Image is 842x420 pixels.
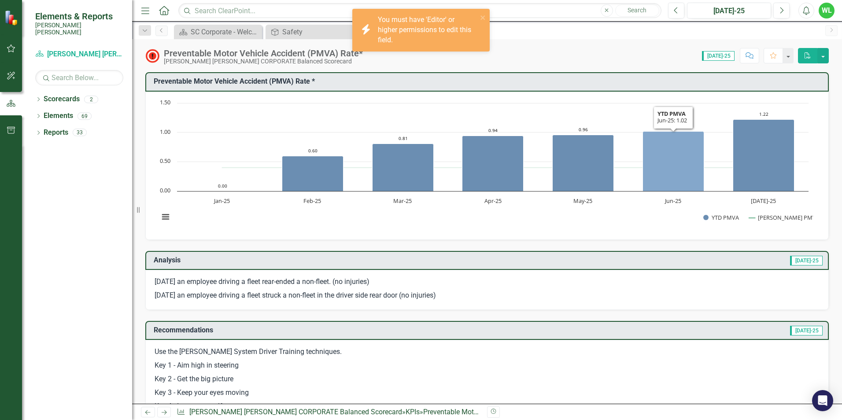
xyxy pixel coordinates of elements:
text: Mar-25 [393,197,412,205]
text: 0.50 [160,157,170,165]
div: Open Intercom Messenger [812,390,833,411]
a: [PERSON_NAME] [PERSON_NAME] CORPORATE Balanced Scorecard [35,49,123,59]
path: May-25, 0.96. YTD PMVA. [553,135,614,191]
div: » » [177,407,480,417]
a: [PERSON_NAME] [PERSON_NAME] CORPORATE Balanced Scorecard [189,408,402,416]
path: Mar-25, 0.81. YTD PMVA. [373,144,434,191]
a: KPIs [406,408,420,416]
div: Safety [282,26,351,37]
text: Feb-25 [303,197,321,205]
path: Apr-25, 0.94. YTD PMVA. [462,136,524,191]
path: Feb-25, 0.6. YTD PMVA. [282,156,343,191]
input: Search Below... [35,70,123,85]
text: 1.02 [669,123,678,129]
text: 1.00 [160,128,170,136]
text: 0.81 [399,135,408,141]
text: 1.22 [759,111,768,117]
svg: Interactive chart [155,99,813,231]
p: Key 1 - Aim high in steering [155,359,820,372]
div: [DATE]-25 [690,6,768,16]
img: ClearPoint Strategy [4,10,20,26]
a: Safety [268,26,351,37]
span: [DATE]-25 [790,256,823,265]
text: 0.94 [488,127,498,133]
path: Jun-25, 1.02. YTD PMVA. [643,131,704,191]
p: [DATE] an employee driving a fleet struck a non-fleet in the driver side rear door (no injuries) [155,289,820,301]
h3: Analysis [154,256,452,264]
text: Apr-25 [484,197,502,205]
div: [PERSON_NAME] [PERSON_NAME] CORPORATE Balanced Scorecard [164,58,363,65]
button: Show YTD PMVA [703,214,739,221]
button: View chart menu, Chart [159,211,172,223]
p: Key 4 - Leave yourself an out [155,400,820,413]
text: 0.00 [218,183,227,189]
a: Scorecards [44,94,80,104]
p: Key 3 - Keep your eyes moving [155,386,820,400]
a: Reports [44,128,68,138]
text: May-25 [573,197,592,205]
button: close [480,12,486,22]
div: 33 [73,129,87,136]
text: 0.00 [160,186,170,194]
p: [DATE] an employee driving a fleet rear-ended a non-fleet. (no injuries) [155,277,820,289]
div: Preventable Motor Vehicle Accident (PMVA) Rate* [164,48,363,58]
text: Jan-25 [213,197,230,205]
g: YTD PMVA, series 1 of 2. Bar series with 7 bars. [193,119,794,191]
text: Jun-25 [664,197,681,205]
h3: Recommendations [154,326,582,334]
div: Chart. Highcharts interactive chart. [155,99,820,231]
img: Not Meeting Target [145,49,159,63]
span: Search [628,7,646,14]
button: WL [819,3,835,18]
text: 0.60 [308,147,318,154]
p: Key 2 - Get the big picture [155,372,820,386]
div: You must have 'Editor' or higher permissions to edit this field. [378,15,477,45]
button: Search [615,4,659,17]
text: [DATE]-25 [751,197,776,205]
div: 2 [84,96,98,103]
span: Elements & Reports [35,11,123,22]
input: Search ClearPoint... [178,3,661,18]
h3: Preventable Motor Vehicle Accident (PMVA) Rate ​* [154,77,824,85]
a: Elements [44,111,73,121]
button: [DATE]-25 [687,3,771,18]
span: [DATE]-25 [702,51,735,61]
small: [PERSON_NAME] [PERSON_NAME] [35,22,123,36]
a: SC Corporate - Welcome to ClearPoint [176,26,260,37]
p: Use the [PERSON_NAME] System Driver Training techniques. [155,347,820,359]
div: Preventable Motor Vehicle Accident (PMVA) Rate* [423,408,577,416]
path: Jul-25, 1.22. YTD PMVA. [733,119,794,191]
text: 0.96 [579,126,588,133]
div: SC Corporate - Welcome to ClearPoint [191,26,260,37]
button: Show MAX PMVA Target [749,214,805,221]
span: [DATE]-25 [790,326,823,335]
div: 69 [78,112,92,120]
text: 1.50 [160,98,170,106]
